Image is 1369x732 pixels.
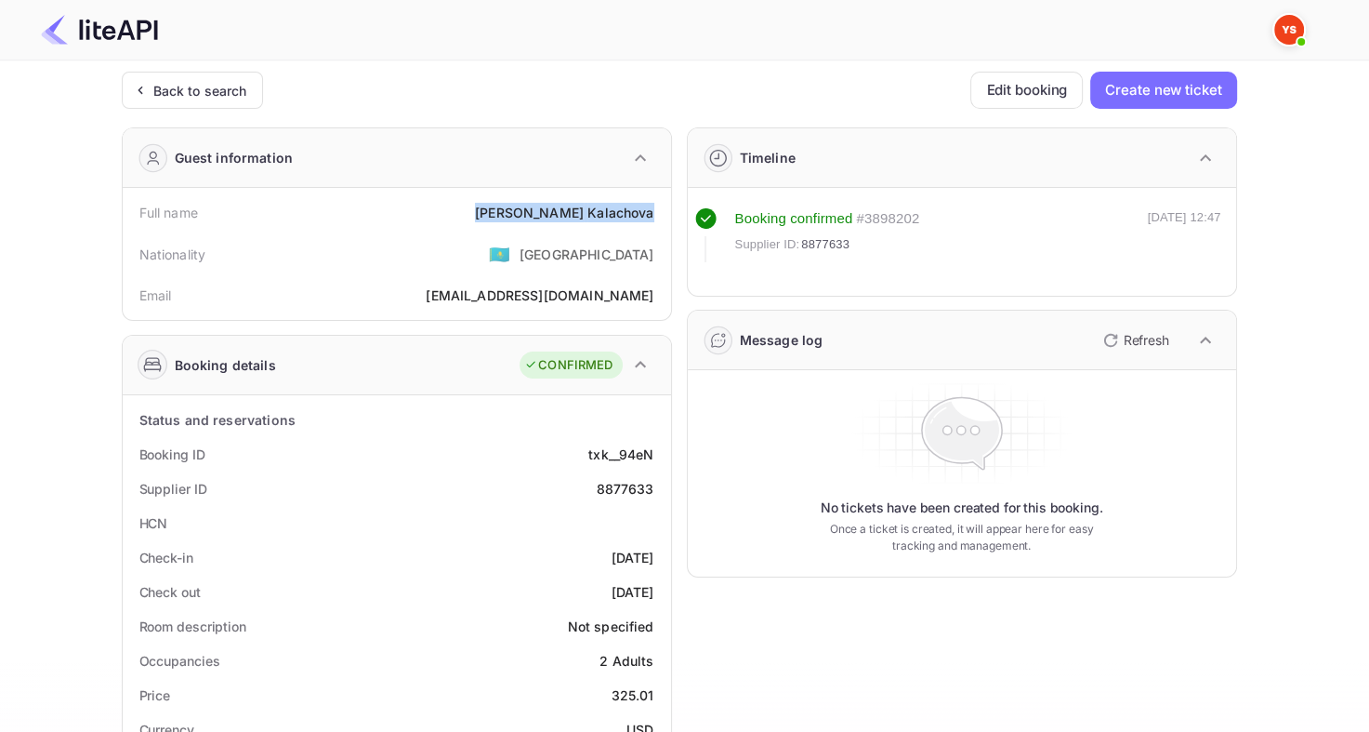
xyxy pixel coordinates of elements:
[1124,330,1169,350] p: Refresh
[175,148,294,167] div: Guest information
[735,235,800,254] span: Supplier ID:
[1090,72,1236,109] button: Create new ticket
[1274,15,1304,45] img: Yandex Support
[1092,326,1177,355] button: Refresh
[821,499,1103,517] p: No tickets have been created for this booking.
[139,582,201,602] div: Check out
[524,356,612,375] div: CONFIRMED
[856,208,919,230] div: # 3898202
[139,445,205,464] div: Booking ID
[801,235,849,254] span: 8877633
[139,548,193,567] div: Check-in
[139,410,296,430] div: Status and reservations
[139,245,206,264] div: Nationality
[139,286,172,305] div: Email
[1148,208,1221,262] div: [DATE] 12:47
[599,651,653,671] div: 2 Adults
[612,582,654,602] div: [DATE]
[568,617,654,636] div: Not specified
[41,15,158,45] img: LiteAPI Logo
[139,651,220,671] div: Occupancies
[139,203,198,222] div: Full name
[489,237,510,271] span: United States
[735,208,853,230] div: Booking confirmed
[520,245,654,264] div: [GEOGRAPHIC_DATA]
[612,685,654,705] div: 325.01
[740,330,823,350] div: Message log
[612,548,654,567] div: [DATE]
[175,355,276,375] div: Booking details
[139,617,246,636] div: Room description
[475,203,653,222] div: [PERSON_NAME] Kalachova
[139,479,207,499] div: Supplier ID
[139,685,171,705] div: Price
[139,513,168,533] div: HCN
[426,286,653,305] div: [EMAIL_ADDRESS][DOMAIN_NAME]
[596,479,653,499] div: 8877633
[153,81,247,100] div: Back to search
[740,148,796,167] div: Timeline
[815,521,1109,554] p: Once a ticket is created, it will appear here for easy tracking and management.
[970,72,1083,109] button: Edit booking
[588,445,653,464] div: txk__94eN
